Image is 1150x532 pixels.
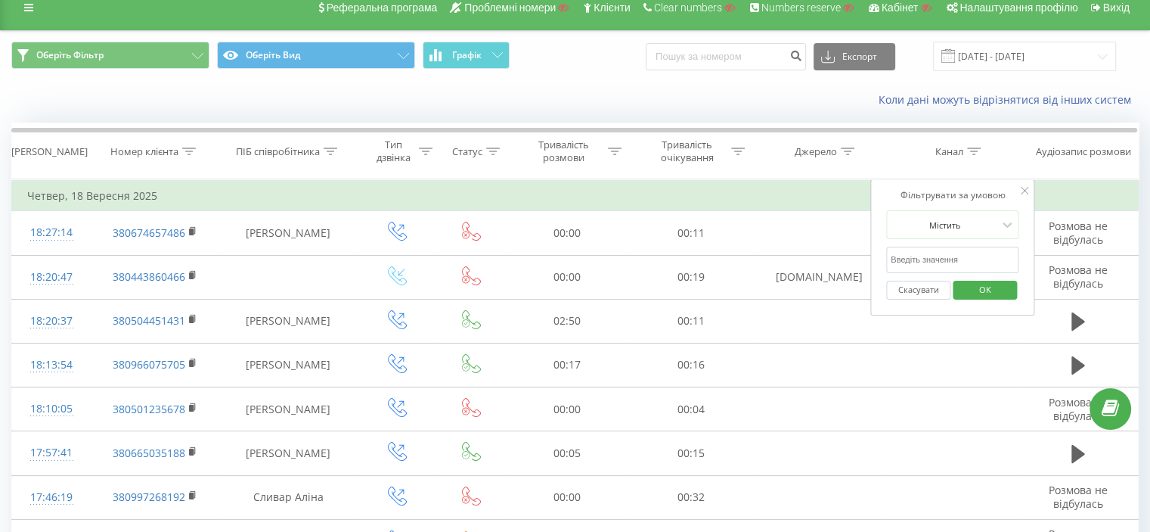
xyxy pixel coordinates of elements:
a: 380443860466 [113,269,185,284]
td: 00:11 [629,299,752,343]
div: Тривалість очікування [646,138,727,164]
a: 380966075705 [113,357,185,372]
td: [DOMAIN_NAME] [752,255,885,299]
input: Пошук за номером [646,43,806,70]
td: Четвер, 18 Вересня 2025 [12,181,1139,211]
td: 00:11 [629,211,752,255]
a: 380674657486 [113,226,185,240]
td: 00:32 [629,475,752,519]
span: Розмова не відбулась [1049,395,1108,423]
div: [PERSON_NAME] [11,145,88,158]
div: 18:20:47 [27,263,76,292]
div: Тип дзвінка [371,138,416,164]
button: Оберіть Фільтр [11,42,209,69]
span: Кабінет [882,2,919,14]
div: 17:46:19 [27,483,76,512]
div: 18:13:54 [27,350,76,380]
a: Коли дані можуть відрізнятися вiд інших систем [879,92,1139,107]
td: 00:00 [506,475,629,519]
td: [PERSON_NAME] [219,211,358,255]
span: Clear numbers [654,2,722,14]
td: [PERSON_NAME] [219,343,358,387]
span: OK [963,278,1006,301]
div: 17:57:41 [27,438,76,468]
span: Вихід [1103,2,1130,14]
td: 00:00 [506,255,629,299]
a: 380501235678 [113,402,185,416]
button: Експорт [814,43,895,70]
td: 00:00 [506,387,629,431]
span: Розмова не відбулась [1049,263,1108,291]
input: Введіть значення [886,247,1019,273]
div: ПІБ співробітника [236,145,320,158]
td: [PERSON_NAME] [219,387,358,431]
a: 380504451431 [113,313,185,328]
span: Налаштування профілю [959,2,1077,14]
div: Канал [935,145,963,158]
td: 00:16 [629,343,752,387]
td: [PERSON_NAME] [219,431,358,475]
td: 00:17 [506,343,629,387]
a: 380997268192 [113,490,185,504]
div: Фільтрувати за умовою [886,188,1019,203]
div: Аудіозапис розмови [1036,145,1131,158]
div: 18:27:14 [27,218,76,247]
span: Оберіть Фільтр [36,49,104,61]
span: Проблемні номери [464,2,556,14]
td: 00:04 [629,387,752,431]
td: 00:19 [629,255,752,299]
span: Розмова не відбулась [1049,219,1108,247]
button: OK [953,281,1017,300]
div: Номер клієнта [110,145,178,158]
div: Статус [452,145,482,158]
a: 380665035188 [113,446,185,460]
span: Клієнти [594,2,631,14]
td: 00:05 [506,431,629,475]
button: Графік [423,42,510,69]
button: Скасувати [886,281,950,300]
div: Джерело [795,145,837,158]
div: 18:20:37 [27,306,76,336]
div: 18:10:05 [27,394,76,424]
span: Розмова не відбулась [1049,483,1108,511]
td: 00:00 [506,211,629,255]
div: Тривалість розмови [523,138,604,164]
button: Оберіть Вид [217,42,415,69]
td: Сливар Аліна [219,475,358,519]
span: Реферальна програма [327,2,438,14]
td: [PERSON_NAME] [219,299,358,343]
td: 02:50 [506,299,629,343]
span: Numbers reserve [761,2,841,14]
td: 00:15 [629,431,752,475]
span: Графік [452,50,482,61]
